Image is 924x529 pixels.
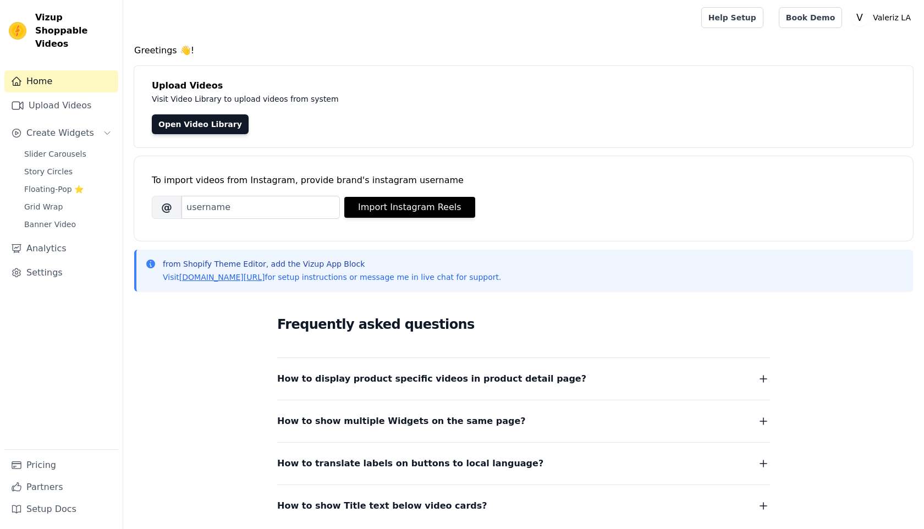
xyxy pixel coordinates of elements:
[277,414,770,429] button: How to show multiple Widgets on the same page?
[134,44,913,57] h4: Greetings 👋!
[18,199,118,214] a: Grid Wrap
[152,114,249,134] a: Open Video Library
[277,313,770,335] h2: Frequently asked questions
[152,174,895,187] div: To import videos from Instagram, provide brand's instagram username
[868,8,915,27] p: Valeriz LA
[18,146,118,162] a: Slider Carousels
[152,196,182,219] span: @
[277,456,543,471] span: How to translate labels on buttons to local language?
[4,476,118,498] a: Partners
[152,92,645,106] p: Visit Video Library to upload videos from system
[24,184,84,195] span: Floating-Pop ⭐
[4,95,118,117] a: Upload Videos
[701,7,763,28] a: Help Setup
[4,498,118,520] a: Setup Docs
[24,148,86,159] span: Slider Carousels
[4,70,118,92] a: Home
[4,122,118,144] button: Create Widgets
[9,22,26,40] img: Vizup
[24,201,63,212] span: Grid Wrap
[4,238,118,260] a: Analytics
[277,371,586,387] span: How to display product specific videos in product detail page?
[163,258,501,269] p: from Shopify Theme Editor, add the Vizup App Block
[26,126,94,140] span: Create Widgets
[856,12,863,23] text: V
[179,273,265,282] a: [DOMAIN_NAME][URL]
[182,196,340,219] input: username
[18,164,118,179] a: Story Circles
[24,219,76,230] span: Banner Video
[152,79,895,92] h4: Upload Videos
[24,166,73,177] span: Story Circles
[277,414,526,429] span: How to show multiple Widgets on the same page?
[4,454,118,476] a: Pricing
[18,181,118,197] a: Floating-Pop ⭐
[163,272,501,283] p: Visit for setup instructions or message me in live chat for support.
[35,11,114,51] span: Vizup Shoppable Videos
[277,371,770,387] button: How to display product specific videos in product detail page?
[18,217,118,232] a: Banner Video
[4,262,118,284] a: Settings
[344,197,475,218] button: Import Instagram Reels
[277,456,770,471] button: How to translate labels on buttons to local language?
[779,7,842,28] a: Book Demo
[277,498,487,514] span: How to show Title text below video cards?
[851,8,915,27] button: V Valeriz LA
[277,498,770,514] button: How to show Title text below video cards?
